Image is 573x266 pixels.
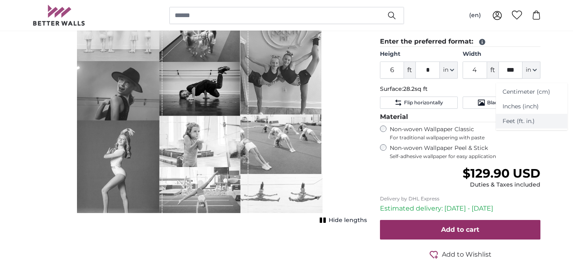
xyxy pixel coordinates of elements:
[380,204,541,213] p: Estimated delivery: [DATE] - [DATE]
[390,125,541,141] label: Non-woven Wallpaper Classic
[441,226,479,233] span: Add to cart
[463,50,540,58] label: Width
[380,196,541,202] p: Delivery by DHL Express
[443,66,448,74] span: in
[487,62,498,79] span: ft
[463,166,540,181] span: $129.90 USD
[380,249,541,259] button: Add to Wishlist
[380,37,541,47] legend: Enter the preferred format:
[496,85,568,99] a: Centimeter (cm)
[390,134,541,141] span: For traditional wallpapering with paste
[463,97,540,109] button: Black and white
[380,50,458,58] label: Height
[463,8,487,23] button: (en)
[33,5,86,26] img: Betterwalls
[390,153,541,160] span: Self-adhesive wallpaper for easy application
[440,62,458,79] button: in
[380,112,541,122] legend: Material
[496,114,568,128] a: Feet (ft. in.)
[442,250,492,259] span: Add to Wishlist
[380,220,541,240] button: Add to cart
[317,215,367,226] button: Hide lengths
[523,62,540,79] button: in
[380,97,458,109] button: Flip horizontally
[487,99,526,106] span: Black and white
[403,85,428,92] span: 28.2sq ft
[390,144,541,160] label: Non-woven Wallpaper Peel & Stick
[404,62,415,79] span: ft
[526,66,531,74] span: in
[329,216,367,224] span: Hide lengths
[463,181,540,189] div: Duties & Taxes included
[404,99,443,106] span: Flip horizontally
[380,85,541,93] p: Surface:
[496,99,568,114] a: Inches (inch)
